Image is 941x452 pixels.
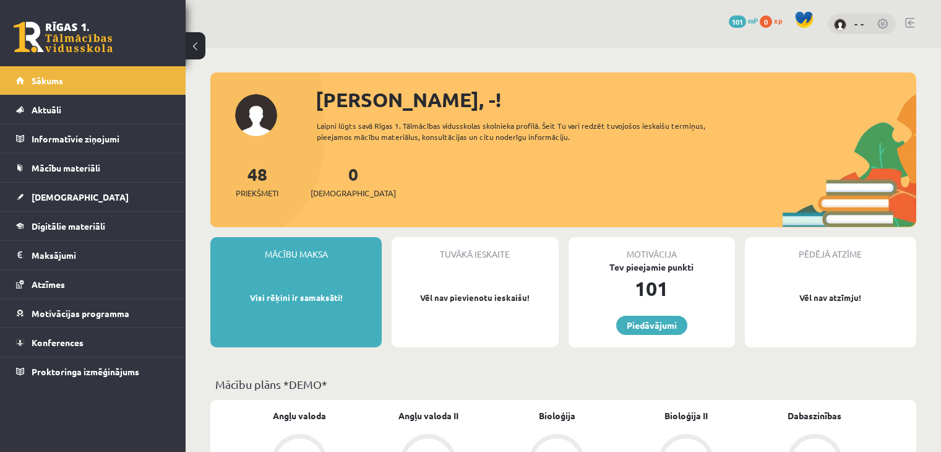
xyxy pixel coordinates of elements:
a: [DEMOGRAPHIC_DATA] [16,183,170,211]
a: Maksājumi [16,241,170,269]
span: Priekšmeti [236,187,278,199]
span: [DEMOGRAPHIC_DATA] [311,187,396,199]
a: Angļu valoda II [398,409,458,422]
span: mP [748,15,758,25]
a: 48Priekšmeti [236,163,278,199]
span: Sākums [32,75,63,86]
a: Bioloģija [539,409,575,422]
a: Aktuāli [16,95,170,124]
a: Informatīvie ziņojumi [16,124,170,153]
span: Proktoringa izmēģinājums [32,366,139,377]
p: Mācību plāns *DEMO* [215,376,911,393]
a: 0 xp [760,15,788,25]
span: xp [774,15,782,25]
span: Motivācijas programma [32,308,129,319]
div: Mācību maksa [210,237,382,261]
div: 101 [569,274,735,303]
a: Angļu valoda [273,409,326,422]
div: Tuvākā ieskaite [392,237,558,261]
span: Aktuāli [32,104,61,115]
p: Vēl nav atzīmju! [751,292,910,304]
img: - - [834,19,846,31]
a: Atzīmes [16,270,170,298]
legend: Informatīvie ziņojumi [32,124,170,153]
p: Vēl nav pievienotu ieskaišu! [398,292,552,304]
legend: Maksājumi [32,241,170,269]
span: Digitālie materiāli [32,220,105,232]
p: Visi rēķini ir samaksāti! [217,292,376,304]
div: Motivācija [569,237,735,261]
span: Konferences [32,337,84,348]
span: Atzīmes [32,279,65,290]
a: Digitālie materiāli [16,212,170,240]
span: [DEMOGRAPHIC_DATA] [32,191,129,202]
a: Dabaszinības [788,409,841,422]
div: Pēdējā atzīme [745,237,916,261]
a: Proktoringa izmēģinājums [16,357,170,386]
a: Mācību materiāli [16,154,170,182]
span: 0 [760,15,772,28]
div: [PERSON_NAME], -! [316,85,916,115]
a: Bioloģija II [664,409,708,422]
a: 0[DEMOGRAPHIC_DATA] [311,163,396,199]
a: 101 mP [729,15,758,25]
span: 101 [729,15,746,28]
a: Rīgas 1. Tālmācības vidusskola [14,22,113,53]
span: Mācību materiāli [32,162,100,173]
div: Laipni lūgts savā Rīgas 1. Tālmācības vidusskolas skolnieka profilā. Šeit Tu vari redzēt tuvojošo... [317,120,741,142]
a: Motivācijas programma [16,299,170,328]
div: Tev pieejamie punkti [569,261,735,274]
a: Piedāvājumi [616,316,687,335]
a: Konferences [16,328,170,357]
a: Sākums [16,66,170,95]
a: - - [854,17,864,30]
